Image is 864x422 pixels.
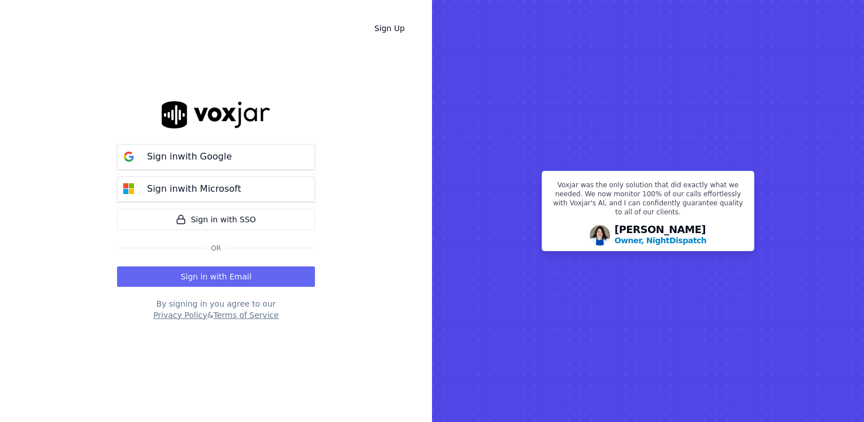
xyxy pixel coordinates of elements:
[117,144,315,170] button: Sign inwith Google
[549,180,747,221] p: Voxjar was the only solution that did exactly what we needed. We now monitor 100% of our calls ef...
[206,244,226,253] span: Or
[118,145,140,168] img: google Sign in button
[162,101,270,128] img: logo
[117,176,315,202] button: Sign inwith Microsoft
[213,309,278,321] button: Terms of Service
[117,298,315,321] div: By signing in you agree to our &
[147,150,232,163] p: Sign in with Google
[365,18,414,38] a: Sign Up
[118,178,140,200] img: microsoft Sign in button
[153,309,207,321] button: Privacy Policy
[590,225,610,246] img: Avatar
[117,266,315,287] button: Sign in with Email
[147,182,241,196] p: Sign in with Microsoft
[615,235,707,246] p: Owner, NightDispatch
[117,209,315,230] a: Sign in with SSO
[615,225,707,246] div: [PERSON_NAME]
